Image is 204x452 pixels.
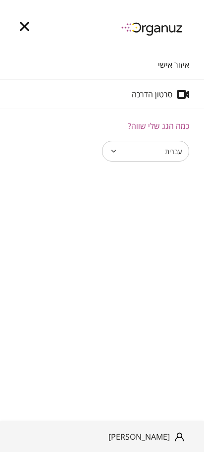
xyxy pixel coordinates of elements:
[158,60,189,70] button: איזור אישי
[132,90,172,99] button: סרטון הדרכה
[128,122,189,131] button: כמה הגג שלי שווה?
[108,432,170,442] span: [PERSON_NAME]
[116,20,189,38] img: logo
[102,137,189,165] div: עברית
